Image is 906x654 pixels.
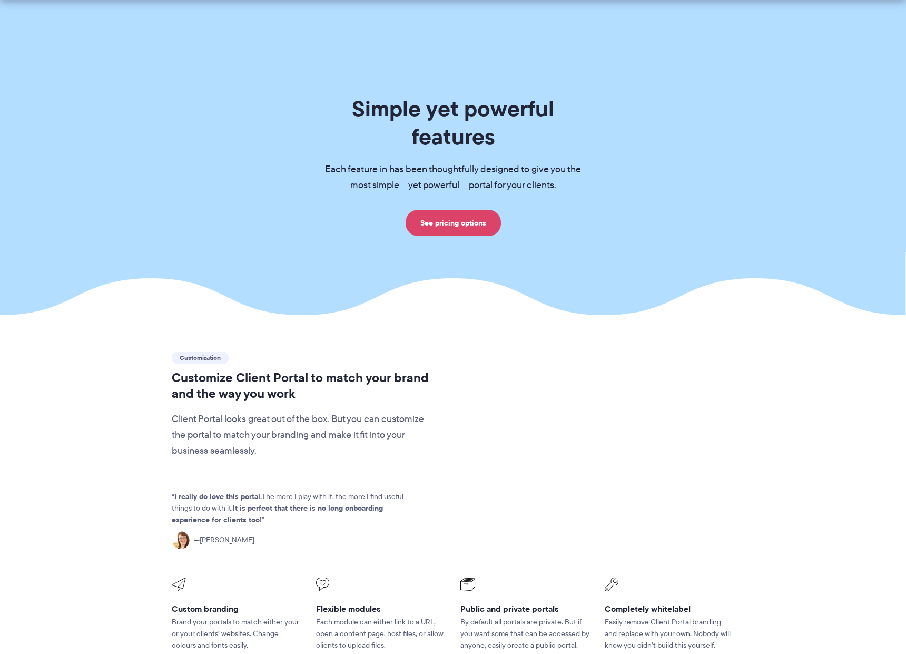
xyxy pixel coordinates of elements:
[605,617,734,651] p: Easily remove Client Portal branding and replace with your own. Nobody will know you didn’t build...
[172,352,229,364] span: Customization
[316,617,446,651] p: Each module can either link to a URL, open a content page, host files, or allow clients to upload...
[174,491,262,502] strong: I really do love this portal.
[308,162,598,193] p: Each feature in has been thoughtfully designed to give you the most simple – yet powerful – porta...
[172,617,301,651] p: Brand your portals to match either your or your clients’ websites. Change colours and fonts easily.
[406,210,501,236] a: See pricing options
[172,502,383,525] strong: It is perfect that there is no long onboarding experience for clients too!
[460,603,590,614] h3: Public and private portals
[172,603,301,614] h3: Custom branding
[460,617,590,651] p: By default all portals are private. But if you want some that can be accessed by anyone, easily c...
[316,603,446,614] h3: Flexible modules
[172,491,419,526] p: The more I play with it, the more I find useful things to do with it.
[172,370,438,402] h2: Customize Client Portal to match your brand and the way you work
[194,534,254,546] span: [PERSON_NAME]
[605,603,734,614] h3: Completely whitelabel
[172,412,438,459] p: Client Portal looks great out of the box. But you can customize the portal to match your branding...
[308,95,598,151] h1: Simple yet powerful features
